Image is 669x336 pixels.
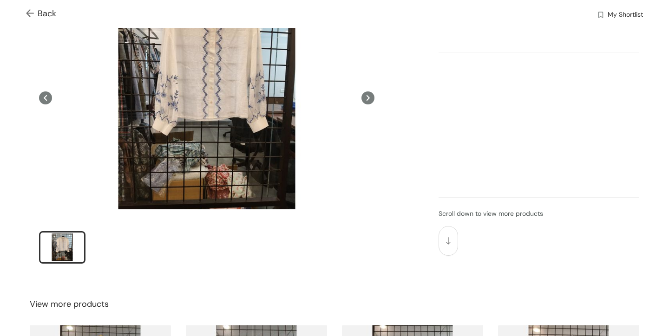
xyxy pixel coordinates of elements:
[30,298,109,310] span: View more products
[39,231,85,264] li: slide item 1
[608,10,643,21] span: My Shortlist
[26,9,38,19] img: Go back
[26,7,56,20] span: Back
[446,237,451,245] img: scroll down
[597,11,605,20] img: wishlist
[439,209,543,218] span: Scroll down to view more products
